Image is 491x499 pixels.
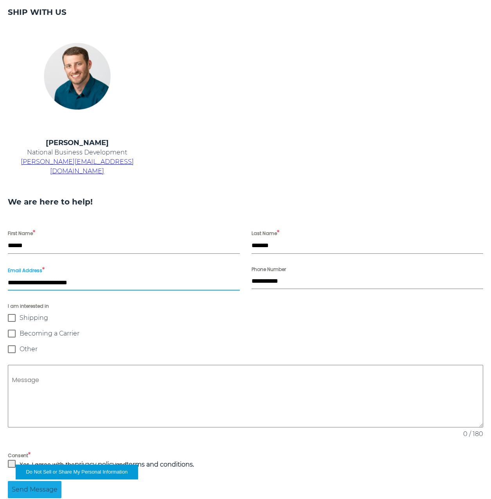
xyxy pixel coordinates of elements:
span: Shipping [20,314,48,322]
button: Send Message [8,481,61,498]
span: Send Message [12,485,58,494]
a: [PERSON_NAME][EMAIL_ADDRESS][DOMAIN_NAME] [21,158,134,175]
h4: [PERSON_NAME] [8,138,147,148]
a: privacy policy [75,461,116,468]
button: Do Not Sell or Share My Personal Information [16,465,138,479]
strong: . [126,461,194,468]
p: Yes, I agree with the and [20,460,194,469]
h3: We are here to help! [8,196,483,207]
span: 0 / 180 [452,429,483,439]
label: Becoming a Carrier [8,330,483,337]
label: Consent [8,451,483,460]
h3: SHIP WITH US [8,7,483,18]
span: Becoming a Carrier [20,330,79,337]
label: Shipping [8,314,483,322]
a: terms and conditions [126,461,193,468]
label: Other [8,345,483,353]
span: I am interested in [8,302,483,310]
p: National Business Development [8,148,147,157]
span: Other [20,345,38,353]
